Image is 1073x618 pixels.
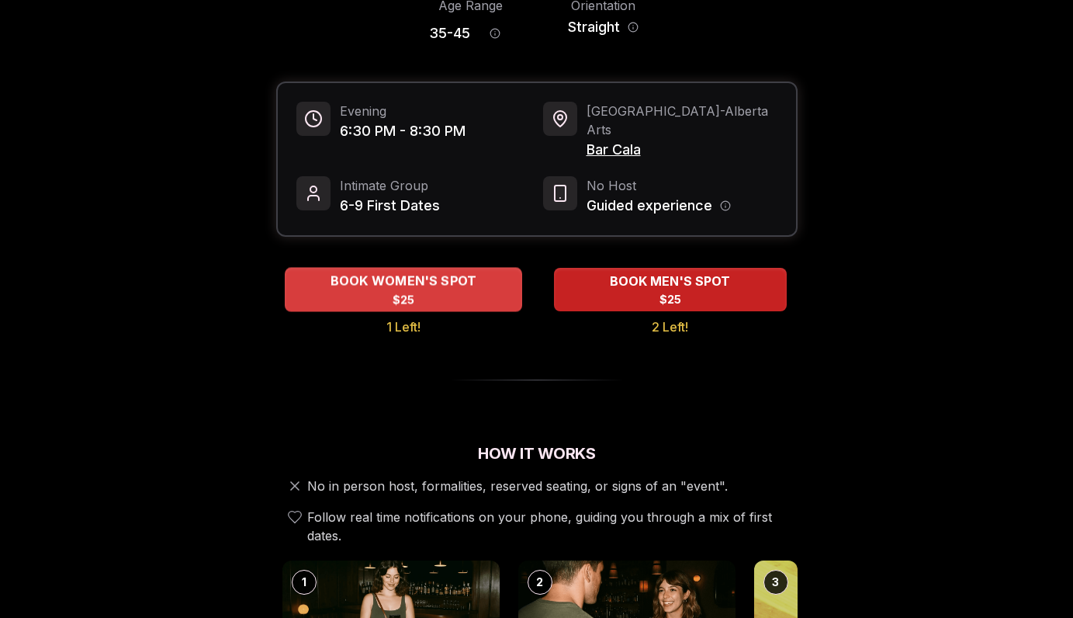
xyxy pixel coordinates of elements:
[292,570,317,595] div: 1
[652,318,688,336] span: 2 Left!
[554,268,787,311] button: BOOK MEN'S SPOT - 2 Left!
[659,292,681,307] span: $25
[386,318,421,336] span: 1 Left!
[587,195,712,217] span: Guided experience
[392,292,414,307] span: $25
[276,443,798,464] h2: How It Works
[628,22,639,33] button: Orientation information
[429,23,470,44] span: 35 - 45
[587,139,777,161] span: Bar Cala
[327,272,479,290] span: BOOK WOMEN'S SPOT
[307,508,791,545] span: Follow real time notifications on your phone, guiding you through a mix of first dates.
[568,16,620,38] span: Straight
[340,176,440,195] span: Intimate Group
[340,195,440,217] span: 6-9 First Dates
[340,120,466,142] span: 6:30 PM - 8:30 PM
[720,200,731,211] button: Host information
[340,102,466,120] span: Evening
[587,102,777,139] span: [GEOGRAPHIC_DATA] - Alberta Arts
[307,477,728,495] span: No in person host, formalities, reserved seating, or signs of an "event".
[587,176,731,195] span: No Host
[285,267,522,311] button: BOOK WOMEN'S SPOT - 1 Left!
[528,570,552,595] div: 2
[763,570,788,595] div: 3
[607,272,733,290] span: BOOK MEN'S SPOT
[478,16,512,50] button: Age range information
